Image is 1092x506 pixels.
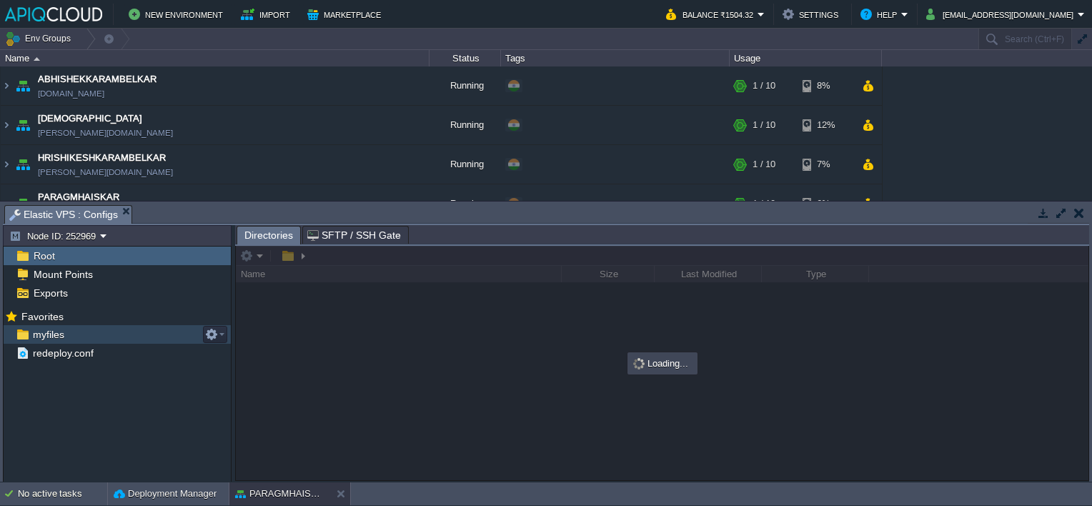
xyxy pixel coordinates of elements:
div: 6% [803,184,849,223]
span: Directories [244,227,293,244]
span: Favorites [19,310,66,323]
a: Root [31,249,57,262]
a: myfiles [30,328,66,341]
div: Usage [730,50,881,66]
div: No active tasks [18,482,107,505]
button: Env Groups [5,29,76,49]
div: Running [430,184,501,223]
a: Favorites [19,311,66,322]
img: AMDAwAAAACH5BAEAAAAALAAAAAABAAEAAAICRAEAOw== [13,184,33,223]
button: Settings [783,6,843,23]
div: 7% [803,145,849,184]
img: AMDAwAAAACH5BAEAAAAALAAAAAABAAEAAAICRAEAOw== [13,145,33,184]
button: Balance ₹1504.32 [666,6,758,23]
a: Mount Points [31,268,95,281]
img: AMDAwAAAACH5BAEAAAAALAAAAAABAAEAAAICRAEAOw== [34,57,40,61]
div: 8% [803,66,849,105]
div: Running [430,66,501,105]
a: [PERSON_NAME][DOMAIN_NAME] [38,165,173,179]
div: Tags [502,50,729,66]
img: AMDAwAAAACH5BAEAAAAALAAAAAABAAEAAAICRAEAOw== [13,106,33,144]
a: redeploy.conf [30,347,96,359]
img: APIQCloud [5,7,102,21]
img: AMDAwAAAACH5BAEAAAAALAAAAAABAAEAAAICRAEAOw== [1,145,12,184]
img: AMDAwAAAACH5BAEAAAAALAAAAAABAAEAAAICRAEAOw== [13,66,33,105]
a: [DEMOGRAPHIC_DATA] [38,111,142,126]
div: 1 / 10 [753,184,775,223]
a: [PERSON_NAME][DOMAIN_NAME] [38,126,173,140]
div: 12% [803,106,849,144]
a: [DOMAIN_NAME] [38,86,104,101]
button: Deployment Manager [114,487,217,501]
a: ABHISHEKKARAMBELKAR [38,72,157,86]
a: Exports [31,287,70,299]
img: AMDAwAAAACH5BAEAAAAALAAAAAABAAEAAAICRAEAOw== [1,106,12,144]
span: SFTP / SSH Gate [307,227,401,244]
div: Running [430,145,501,184]
a: HRISHIKESHKARAMBELKAR [38,151,166,165]
img: AMDAwAAAACH5BAEAAAAALAAAAAABAAEAAAICRAEAOw== [1,66,12,105]
div: Status [430,50,500,66]
div: 1 / 10 [753,106,775,144]
div: 1 / 10 [753,66,775,105]
button: Marketplace [307,6,385,23]
button: New Environment [129,6,227,23]
button: PARAGMHAISKAR [235,487,325,501]
button: [EMAIL_ADDRESS][DOMAIN_NAME] [926,6,1078,23]
img: AMDAwAAAACH5BAEAAAAALAAAAAABAAEAAAICRAEAOw== [1,184,12,223]
div: 1 / 10 [753,145,775,184]
a: PARAGMHAISKAR [38,190,119,204]
button: Help [860,6,901,23]
span: Elastic VPS : Configs [9,206,118,224]
button: Import [241,6,294,23]
div: Name [1,50,429,66]
button: Node ID: 252969 [9,229,100,242]
div: Running [430,106,501,144]
div: Loading... [629,354,696,373]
